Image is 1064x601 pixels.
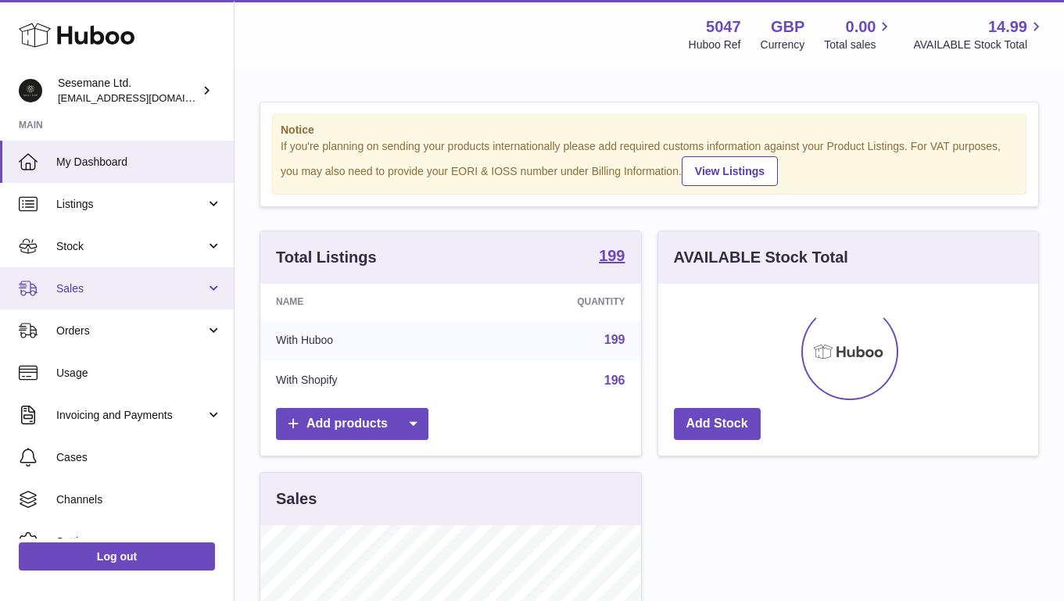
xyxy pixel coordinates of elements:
[260,284,465,320] th: Name
[58,76,199,106] div: Sesemane Ltd.
[824,16,894,52] a: 0.00 Total sales
[56,408,206,423] span: Invoicing and Payments
[689,38,741,52] div: Huboo Ref
[19,542,215,571] a: Log out
[281,123,1018,138] strong: Notice
[761,38,805,52] div: Currency
[260,360,465,401] td: With Shopify
[56,450,222,465] span: Cases
[682,156,778,186] a: View Listings
[56,239,206,254] span: Stock
[276,408,428,440] a: Add products
[604,374,625,387] a: 196
[260,320,465,360] td: With Huboo
[56,492,222,507] span: Channels
[913,16,1045,52] a: 14.99 AVAILABLE Stock Total
[599,248,625,263] strong: 199
[824,38,894,52] span: Total sales
[56,324,206,338] span: Orders
[56,155,222,170] span: My Dashboard
[276,488,317,510] h3: Sales
[276,247,377,268] h3: Total Listings
[913,38,1045,52] span: AVAILABLE Stock Total
[846,16,876,38] span: 0.00
[599,248,625,267] a: 199
[58,91,230,104] span: [EMAIL_ADDRESS][DOMAIN_NAME]
[674,247,848,268] h3: AVAILABLE Stock Total
[604,333,625,346] a: 199
[988,16,1027,38] span: 14.99
[56,535,222,549] span: Settings
[674,408,761,440] a: Add Stock
[56,366,222,381] span: Usage
[706,16,741,38] strong: 5047
[19,79,42,102] img: info@soulcap.com
[465,284,640,320] th: Quantity
[281,139,1018,186] div: If you're planning on sending your products internationally please add required customs informati...
[56,197,206,212] span: Listings
[771,16,804,38] strong: GBP
[56,281,206,296] span: Sales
